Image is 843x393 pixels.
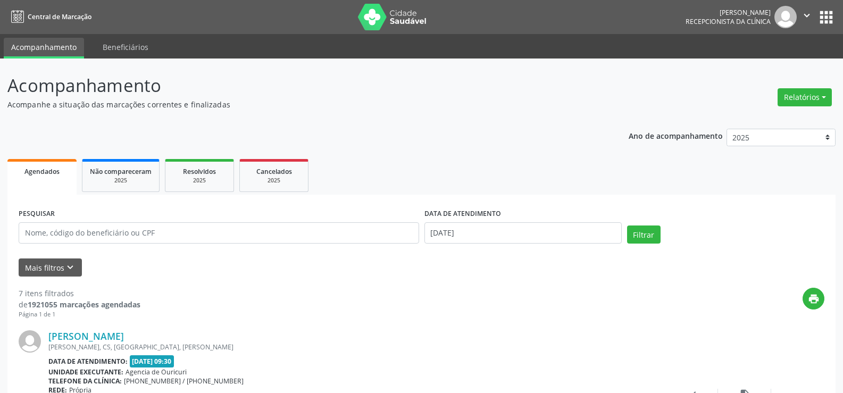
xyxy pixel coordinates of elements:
button: apps [817,8,836,27]
button: Filtrar [627,225,661,244]
a: Beneficiários [95,38,156,56]
i: print [808,293,820,305]
span: Resolvidos [183,167,216,176]
p: Acompanhamento [7,72,587,99]
p: Ano de acompanhamento [629,129,723,142]
div: Página 1 de 1 [19,310,140,319]
div: 2025 [90,177,152,185]
span: Cancelados [256,167,292,176]
p: Acompanhe a situação das marcações correntes e finalizadas [7,99,587,110]
span: [DATE] 09:30 [130,355,174,367]
img: img [774,6,797,28]
span: Recepcionista da clínica [686,17,771,26]
i: keyboard_arrow_down [64,262,76,273]
i:  [801,10,813,21]
strong: 1921055 marcações agendadas [28,299,140,310]
button:  [797,6,817,28]
div: de [19,299,140,310]
label: PESQUISAR [19,206,55,222]
span: [PHONE_NUMBER] / [PHONE_NUMBER] [124,377,244,386]
button: Relatórios [778,88,832,106]
div: [PERSON_NAME] [686,8,771,17]
div: 2025 [173,177,226,185]
b: Unidade executante: [48,367,123,377]
input: Nome, código do beneficiário ou CPF [19,222,419,244]
span: Não compareceram [90,167,152,176]
span: Agendados [24,167,60,176]
img: img [19,330,41,353]
button: print [803,288,824,310]
div: 7 itens filtrados [19,288,140,299]
input: Selecione um intervalo [424,222,622,244]
label: DATA DE ATENDIMENTO [424,206,501,222]
div: [PERSON_NAME], CS, [GEOGRAPHIC_DATA], [PERSON_NAME] [48,342,665,352]
span: Agencia de Ouricuri [126,367,187,377]
div: 2025 [247,177,301,185]
button: Mais filtroskeyboard_arrow_down [19,258,82,277]
a: Central de Marcação [7,8,91,26]
span: Central de Marcação [28,12,91,21]
b: Data de atendimento: [48,357,128,366]
a: Acompanhamento [4,38,84,58]
b: Telefone da clínica: [48,377,122,386]
a: [PERSON_NAME] [48,330,124,342]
